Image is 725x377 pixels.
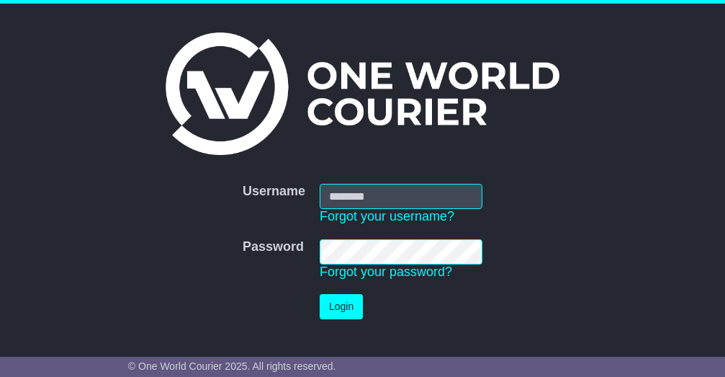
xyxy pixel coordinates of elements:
a: Forgot your username? [320,209,454,223]
button: Login [320,294,363,319]
img: One World [166,32,559,155]
span: © One World Courier 2025. All rights reserved. [128,360,336,372]
label: Username [243,184,305,200]
label: Password [243,239,304,255]
a: Forgot your password? [320,265,452,279]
